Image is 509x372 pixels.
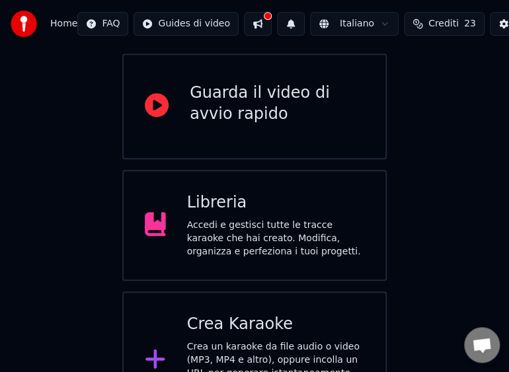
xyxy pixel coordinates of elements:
button: Guides di video [134,12,238,36]
div: Crea Karaoke [187,314,365,335]
img: youka [11,11,37,37]
nav: breadcrumb [50,17,77,30]
span: Crediti [428,17,459,30]
span: Home [50,17,77,30]
button: FAQ [77,12,128,36]
div: Aprire la chat [464,327,500,363]
span: 23 [464,17,476,30]
div: Libreria [187,192,365,213]
div: Accedi e gestisci tutte le tracce karaoke che hai creato. Modifica, organizza e perfeziona i tuoi... [187,219,365,258]
div: Guarda il video di avvio rapido [190,83,364,125]
button: Crediti23 [404,12,485,36]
